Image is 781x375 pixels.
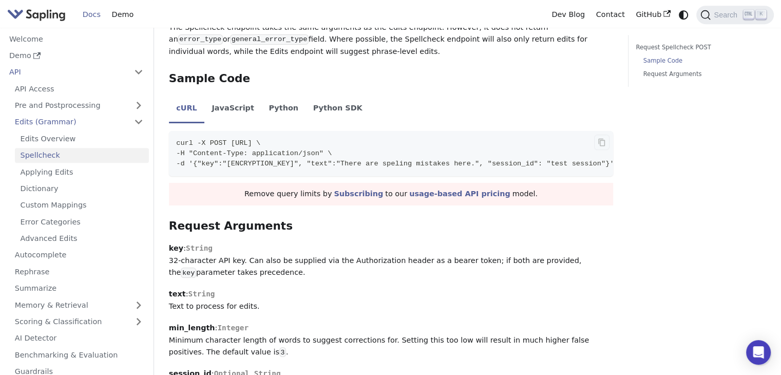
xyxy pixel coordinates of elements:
[4,48,149,63] a: Demo
[186,244,213,252] span: String
[756,10,766,19] kbd: K
[261,95,306,124] li: Python
[176,139,260,147] span: curl -X POST [URL] \
[636,43,763,52] a: Request Spellcheck POST
[15,214,149,229] a: Error Categories
[169,324,215,332] strong: min_length
[9,98,149,113] a: Pre and Postprocessing
[169,322,613,359] p: : Minimum character length of words to suggest corrections for. Setting this too low will result ...
[15,198,149,213] a: Custom Mappings
[630,7,676,23] a: GitHub
[7,7,66,22] img: Sapling.ai
[217,324,249,332] span: Integer
[9,264,149,279] a: Rephrase
[9,331,149,346] a: AI Detector
[169,72,613,86] h3: Sample Code
[9,115,149,129] a: Edits (Grammar)
[169,290,186,298] strong: text
[169,22,613,58] p: The Spellcheck endpoint takes the same arguments as the edits endpoint. However, it does not retu...
[230,34,308,45] code: general_error_type
[15,164,149,179] a: Applying Edits
[169,244,183,252] strong: key
[306,95,370,124] li: Python SDK
[643,56,759,66] a: Sample Code
[9,297,149,312] a: Memory & Retrieval
[15,231,149,246] a: Advanced Edits
[204,95,261,124] li: JavaScript
[181,268,196,278] code: key
[409,190,510,198] a: usage-based API pricing
[178,34,223,45] code: error_type
[9,347,149,362] a: Benchmarking & Evaluation
[169,288,613,313] p: : Text to process for edits.
[9,81,149,96] a: API Access
[15,181,149,196] a: Dictionary
[676,7,691,22] button: Switch between dark and light mode (currently system mode)
[15,131,149,146] a: Edits Overview
[15,148,149,163] a: Spellcheck
[279,347,286,358] code: 3
[169,219,613,233] h3: Request Arguments
[169,242,613,279] p: : 32-character API key. Can also be supplied via the Authorization header as a bearer token; if b...
[188,290,215,298] span: String
[106,7,139,23] a: Demo
[590,7,631,23] a: Contact
[594,135,609,150] button: Copy code to clipboard
[4,65,128,80] a: API
[696,6,773,24] button: Search (Ctrl+K)
[176,160,614,167] span: -d '{"key":"[ENCRYPTION_KEY]", "text":"There are speling mistakes here.", "session_id": "test ses...
[334,190,383,198] a: Subscribing
[128,65,149,80] button: Collapse sidebar category 'API'
[711,11,744,19] span: Search
[9,248,149,262] a: Autocomplete
[746,340,771,365] div: Open Intercom Messenger
[546,7,590,23] a: Dev Blog
[7,7,69,22] a: Sapling.ai
[9,314,149,329] a: Scoring & Classification
[4,31,149,46] a: Welcome
[9,281,149,296] a: Summarize
[169,183,613,205] div: Remove query limits by to our model.
[169,95,204,124] li: cURL
[643,69,759,79] a: Request Arguments
[176,149,332,157] span: -H "Content-Type: application/json" \
[77,7,106,23] a: Docs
